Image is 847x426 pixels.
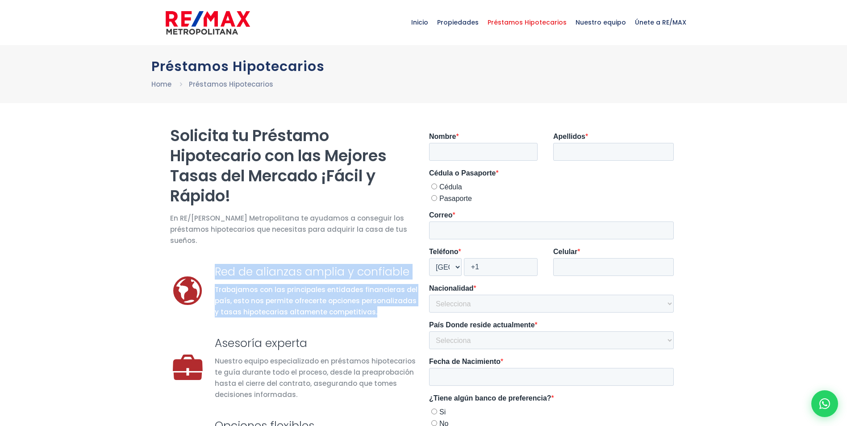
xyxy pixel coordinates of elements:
[151,58,696,74] h1: Préstamos Hipotecarios
[189,79,273,90] li: Préstamos Hipotecarios
[571,9,630,36] span: Nuestro equipo
[170,125,418,206] h2: Solicita tu Préstamo Hipotecario con las Mejores Tasas del Mercado ¡Fácil y Rápido!
[433,9,483,36] span: Propiedades
[483,9,571,36] span: Préstamos Hipotecarios
[215,284,418,317] div: Trabajamos con las principales entidades financieras del país, esto nos permite ofrecerte opcione...
[630,9,691,36] span: Únete a RE/MAX
[166,9,250,36] img: remax-metropolitana-logo
[151,79,171,89] a: Home
[215,264,418,280] h3: Red de alianzas amplia y confiable
[170,213,418,246] span: En RE/[PERSON_NAME] Metropolitana te ayudamos a conseguir los préstamos hipotecarios que necesita...
[215,335,418,351] h3: Asesoría experta
[407,9,433,36] span: Inicio
[215,355,418,400] div: Nuestro equipo especializado en préstamos hipotecarios te guía durante todo el proceso, desde la ...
